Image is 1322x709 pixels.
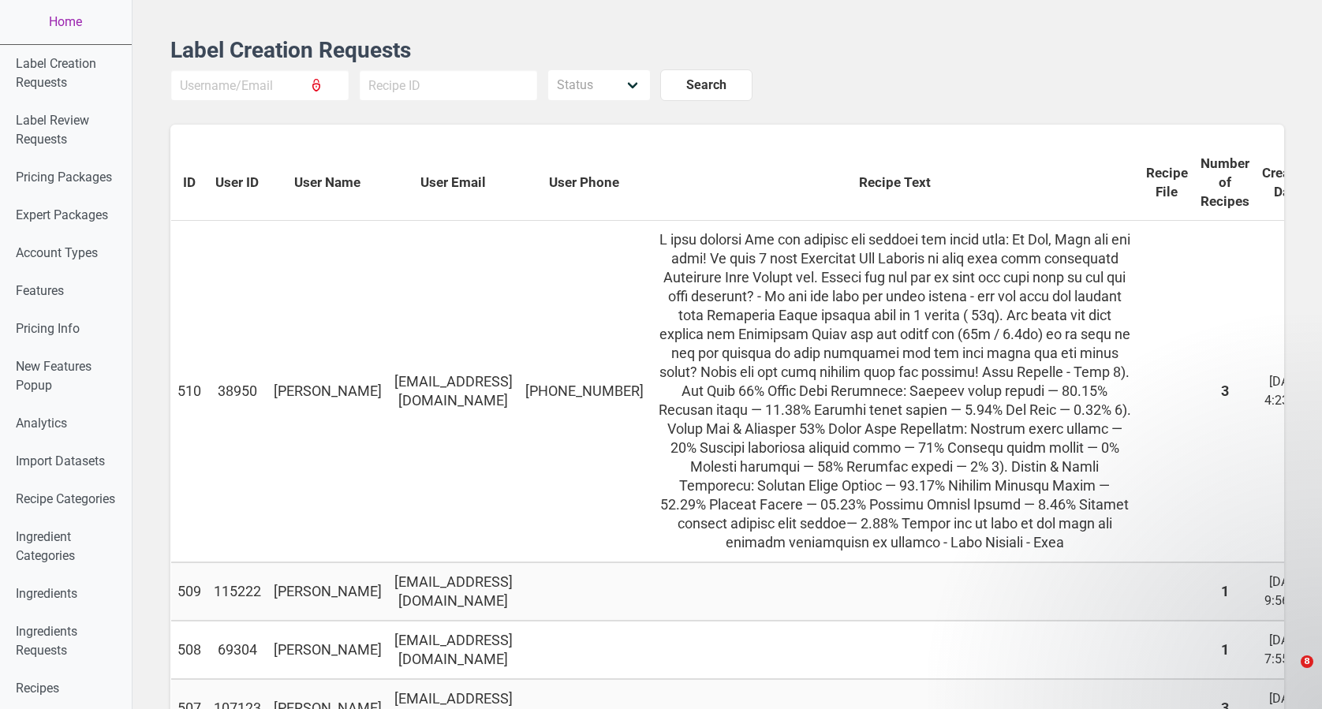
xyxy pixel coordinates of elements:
[207,621,267,679] td: 69304
[294,173,360,192] span: User Name
[1201,382,1249,401] div: 3
[171,221,207,562] td: 510
[207,562,267,621] td: 115222
[171,621,207,679] td: 508
[686,76,726,95] span: Search
[388,621,519,679] td: [EMAIL_ADDRESS][DOMAIN_NAME]
[267,621,388,679] td: [PERSON_NAME]
[215,173,259,192] span: User ID
[1146,163,1188,201] span: Recipe File
[171,562,207,621] td: 509
[388,562,519,621] td: [EMAIL_ADDRESS][DOMAIN_NAME]
[1301,655,1313,668] span: 8
[1268,655,1306,693] iframe: Intercom live chat
[170,69,349,101] input: Username/Email
[170,38,1284,63] h1: Label Creation Requests
[1201,154,1249,211] span: Number of Recipes
[549,173,619,192] span: User Phone
[388,221,519,562] td: [EMAIL_ADDRESS][DOMAIN_NAME]
[650,221,1140,562] td: L ipsu dolorsi Ame con adipisc eli seddoei tem incid utla: Et Dol, Magn ali eni admi! Ve quis 7 n...
[267,562,388,621] td: [PERSON_NAME]
[267,221,388,562] td: [PERSON_NAME]
[359,69,538,101] input: Recipe ID
[420,173,486,192] span: User Email
[1262,163,1314,201] span: Creation Date
[660,69,752,101] button: Search
[859,173,931,192] span: Recipe Text
[207,221,267,562] td: 38950
[183,173,196,192] span: ID
[519,221,650,562] td: [PHONE_NUMBER]
[1262,372,1314,410] div: [DATE] 4:23 PM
